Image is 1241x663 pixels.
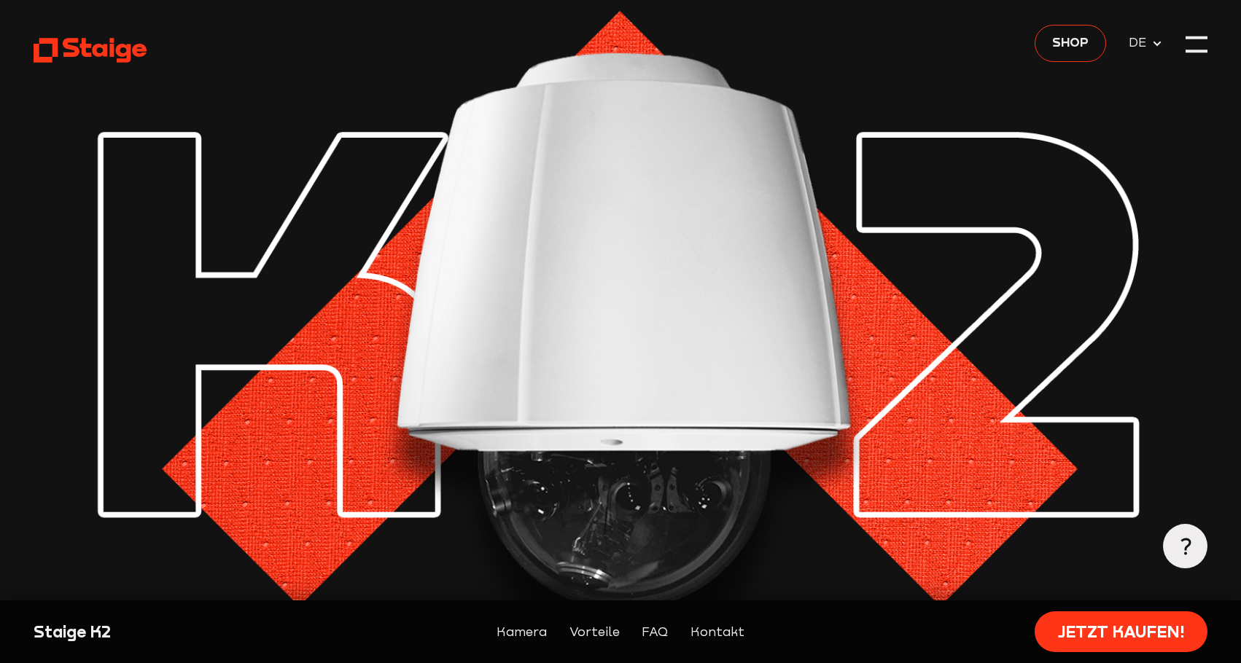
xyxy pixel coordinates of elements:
a: Shop [1035,25,1106,63]
a: FAQ [642,622,668,642]
a: Kontakt [690,622,744,642]
span: Shop [1052,33,1089,52]
a: Jetzt kaufen! [1035,611,1207,651]
span: DE [1129,33,1152,52]
a: Kamera [497,622,547,642]
div: Staige K2 [34,621,314,643]
a: Vorteile [569,622,620,642]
